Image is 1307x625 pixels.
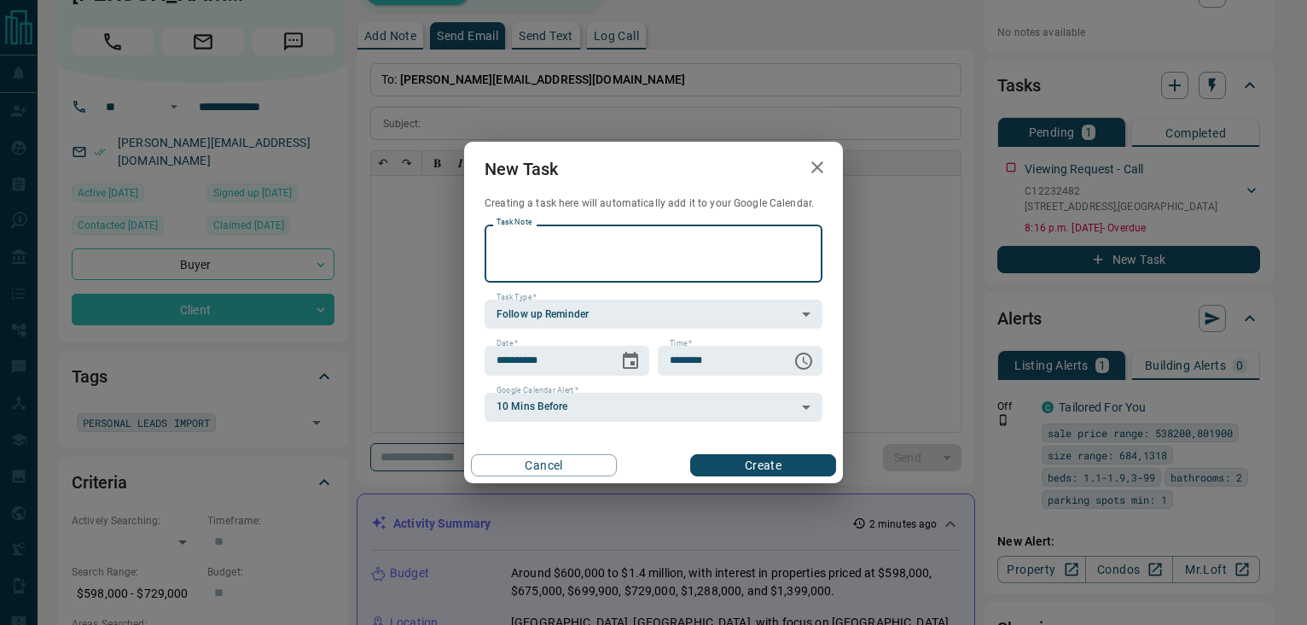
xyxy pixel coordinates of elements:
[497,217,532,228] label: Task Note
[497,385,578,396] label: Google Calendar Alert
[613,344,648,378] button: Choose date, selected date is Sep 16, 2025
[497,292,537,303] label: Task Type
[485,393,822,422] div: 10 Mins Before
[471,454,617,476] button: Cancel
[485,196,822,211] p: Creating a task here will automatically add it to your Google Calendar.
[670,338,692,349] label: Time
[787,344,821,378] button: Choose time, selected time is 6:00 AM
[464,142,578,196] h2: New Task
[497,338,518,349] label: Date
[485,300,822,329] div: Follow up Reminder
[690,454,836,476] button: Create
